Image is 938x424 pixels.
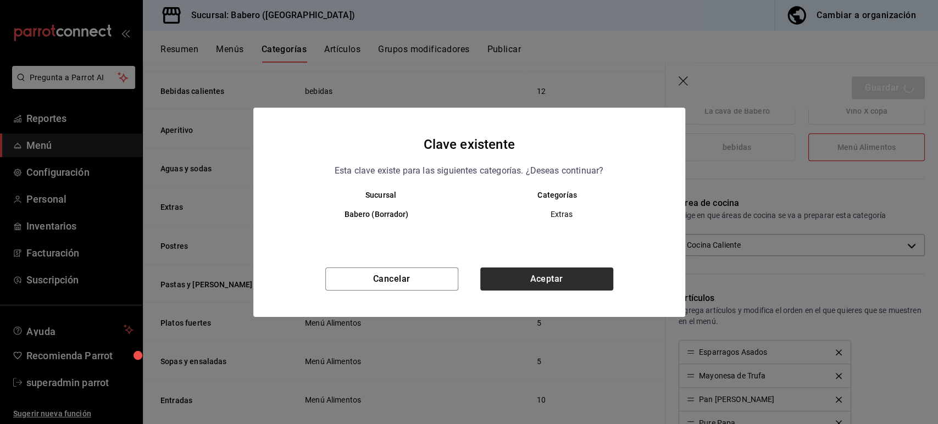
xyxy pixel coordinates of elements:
[479,209,645,220] span: Extras
[275,191,469,199] th: Sucursal
[469,191,663,199] th: Categorías
[423,134,514,155] h4: Clave existente
[325,267,458,291] button: Cancelar
[293,209,460,221] h6: Babero (Borrador)
[480,267,613,291] button: Aceptar
[335,164,603,178] p: Esta clave existe para las siguientes categorías. ¿Deseas continuar?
